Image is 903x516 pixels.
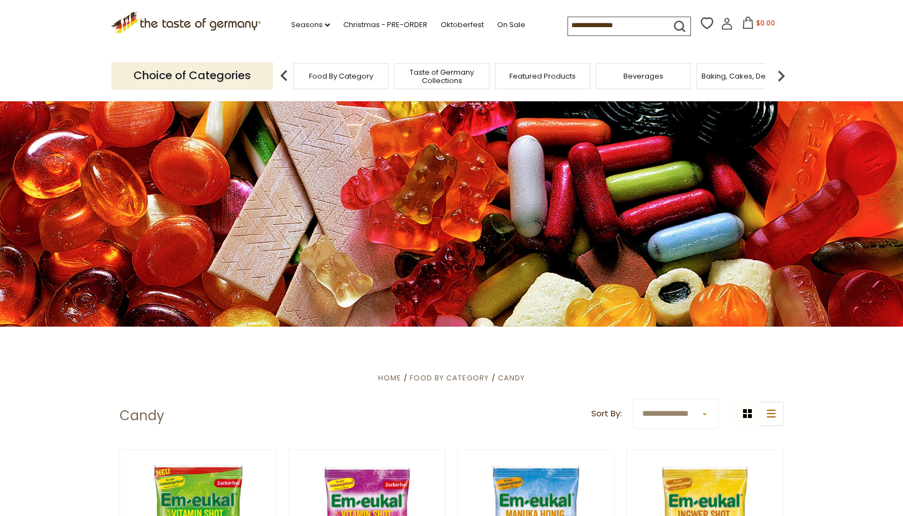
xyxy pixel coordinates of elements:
[497,19,525,31] a: On Sale
[291,19,330,31] a: Seasons
[441,19,484,31] a: Oktoberfest
[770,65,792,87] img: next arrow
[378,373,401,383] a: Home
[273,65,295,87] img: previous arrow
[756,18,775,28] span: $0.00
[509,72,576,80] a: Featured Products
[701,72,787,80] a: Baking, Cakes, Desserts
[410,373,489,383] a: Food By Category
[309,72,373,80] a: Food By Category
[498,373,525,383] a: Candy
[111,62,273,89] p: Choice of Categories
[623,72,663,80] a: Beverages
[343,19,427,31] a: Christmas - PRE-ORDER
[735,17,782,33] button: $0.00
[591,407,622,421] label: Sort By:
[120,407,164,424] h1: Candy
[398,68,486,85] a: Taste of Germany Collections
